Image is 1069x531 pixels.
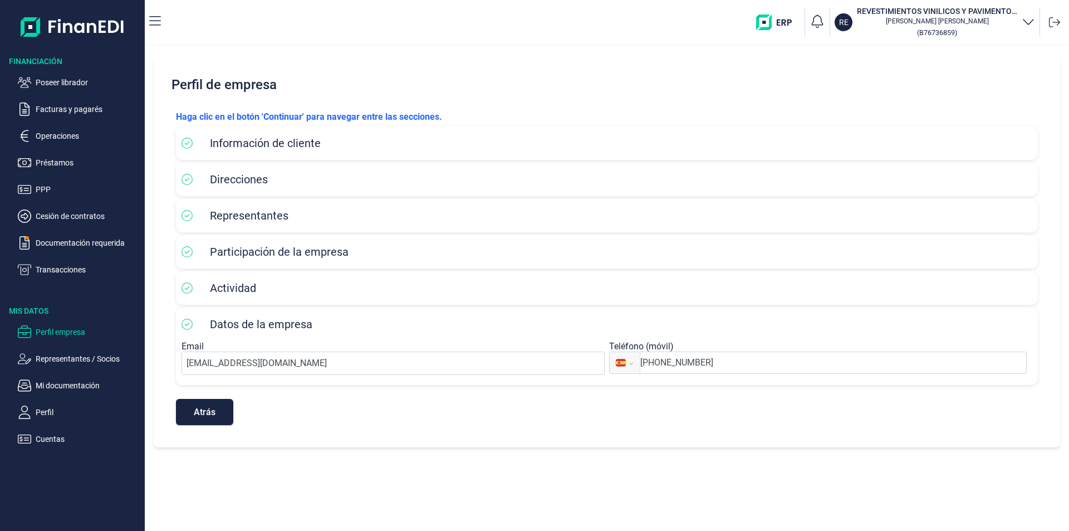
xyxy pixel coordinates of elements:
[18,183,140,196] button: PPP
[36,103,140,116] p: Facturas y pagarés
[210,318,312,331] span: Datos de la empresa
[210,137,321,150] span: Información de cliente
[182,341,204,352] label: Email
[36,432,140,446] p: Cuentas
[36,236,140,250] p: Documentación requerida
[18,129,140,143] button: Operaciones
[835,6,1035,39] button: REREVESTIMIENTOS VINILICOS Y PAVIMENTOS IVANE 09 TENERIFE SL[PERSON_NAME] [PERSON_NAME](B76736859)
[36,406,140,419] p: Perfil
[36,129,140,143] p: Operaciones
[18,156,140,169] button: Préstamos
[36,352,140,366] p: Representantes / Socios
[36,210,140,223] p: Cesión de contratos
[609,341,674,352] label: Teléfono (móvil)
[176,399,233,425] button: Atrás
[18,263,140,276] button: Transacciones
[167,68,1047,101] h2: Perfil de empresa
[36,325,140,339] p: Perfil empresa
[210,209,288,222] span: Representantes
[36,156,140,169] p: Préstamos
[36,379,140,392] p: Mi documentación
[36,263,140,276] p: Transacciones
[176,110,1038,124] p: Haga clic en el botón 'Continuar' para navegar entre las secciones.
[839,17,849,28] p: RE
[18,379,140,392] button: Mi documentación
[857,6,1017,17] h3: REVESTIMIENTOS VINILICOS Y PAVIMENTOS IVANE 09 TENERIFE SL
[18,210,140,223] button: Cesión de contratos
[18,76,140,89] button: Poseer librador
[194,408,215,416] span: Atrás
[21,9,125,45] img: Logo de aplicación
[18,103,140,116] button: Facturas y pagarés
[210,281,256,295] span: Actividad
[210,173,268,186] span: Direcciones
[18,406,140,419] button: Perfil
[917,28,957,37] small: Copiar cif
[18,432,140,446] button: Cuentas
[756,14,800,30] img: erp
[18,236,140,250] button: Documentación requerida
[36,76,140,89] p: Poseer librador
[18,352,140,366] button: Representantes / Socios
[36,183,140,196] p: PPP
[18,325,140,339] button: Perfil empresa
[857,17,1017,26] p: [PERSON_NAME] [PERSON_NAME]
[210,245,349,259] span: Participación de la empresa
